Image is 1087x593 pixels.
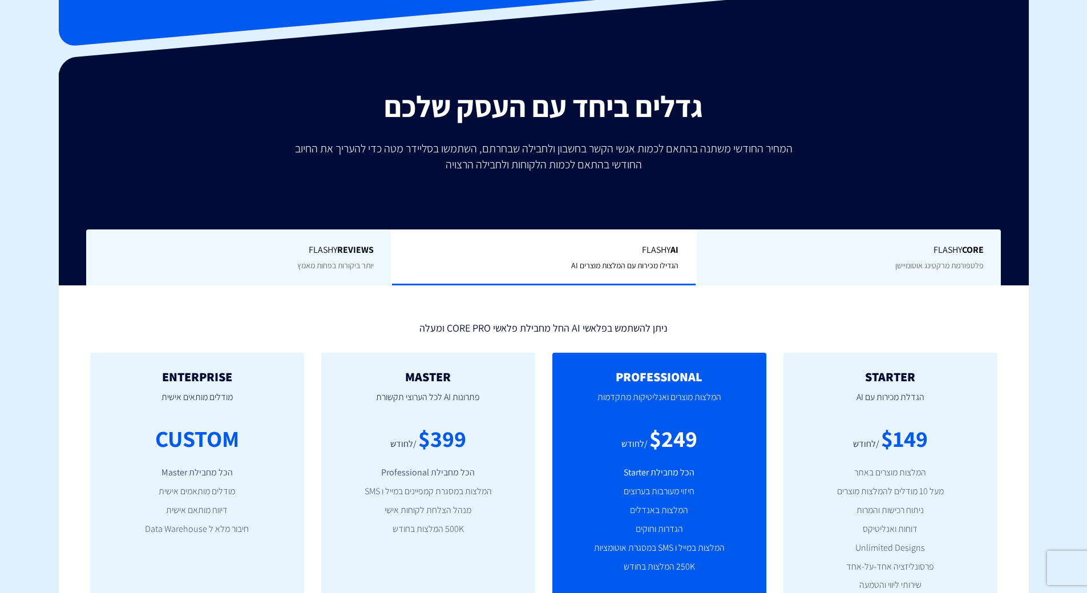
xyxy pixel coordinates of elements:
li: 500K המלצות בחודש [338,523,518,536]
li: המלצות במייל ו SMS במסגרת אוטומציות [569,542,749,555]
b: REVIEWS [337,244,374,256]
li: 250K המלצות בחודש [569,560,749,574]
li: המלצות מוצרים באתר [801,466,980,479]
b: Core [962,244,984,256]
li: המלצות במסגרת קמפיינים במייל ו SMS [338,485,518,498]
li: מודלים מותאמים אישית [107,485,287,498]
div: $399 [418,422,466,455]
span: הגדילו מכירות עם המלצות מוצרים AI [571,260,678,271]
li: מנהל הצלחת לקוחות אישי [338,504,518,517]
p: הגדלת מכירות עם AI [801,384,980,422]
span: Flashy [103,244,374,257]
h2: STARTER [801,370,980,384]
li: ניתוח רכישות והמרות [801,504,980,517]
span: Flashy [409,244,679,257]
li: הכל מחבילת Professional [338,466,518,479]
li: חיבור מלא ל Data Warehouse [107,523,287,536]
h2: PROFESSIONAL [569,370,749,384]
li: הגדרות וחוקים [569,523,749,536]
h2: גדלים ביחד עם העסק שלכם [67,90,1020,123]
div: CUSTOM [155,422,239,455]
div: $149 [881,422,928,455]
span: Flashy [714,244,984,257]
div: $249 [649,422,697,455]
div: /לחודש [853,438,879,451]
li: פרסונליזציה אחד-על-אחד [801,560,980,574]
li: המלצות באנדלים [569,504,749,517]
span: פלטפורמת מרקטינג אוטומיישן [895,260,984,271]
li: דיווח מותאם אישית [107,504,287,517]
li: דוחות ואנליטיקס [801,523,980,536]
p: מודלים מותאים אישית [107,384,287,422]
div: /לחודש [621,438,648,451]
span: יותר ביקורות בפחות מאמץ [297,260,374,271]
div: /לחודש [390,438,417,451]
h2: MASTER [338,370,518,384]
p: המלצות מוצרים ואנליטיקות מתקדמות [569,384,749,422]
li: הכל מחבילת Starter [569,466,749,479]
li: Unlimited Designs [801,542,980,555]
li: חיזוי מעורבות בערוצים [569,485,749,498]
li: מעל 10 מודלים להמלצות מוצרים [801,485,980,498]
b: AI [670,244,678,256]
li: שירותי ליווי והטמעה [801,579,980,592]
li: הכל מחבילת Master [107,466,287,479]
div: ניתן להשתמש בפלאשי AI החל מחבילת פלאשי CORE PRO ומעלה [82,317,1006,336]
h2: ENTERPRISE [107,370,287,384]
p: המחיר החודשי משתנה בהתאם לכמות אנשי הקשר בחשבון ולחבילה שבחרתם, השתמשו בסליידר מטה כדי להעריך את ... [287,140,801,172]
p: פתרונות AI לכל הערוצי תקשורת [338,384,518,422]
